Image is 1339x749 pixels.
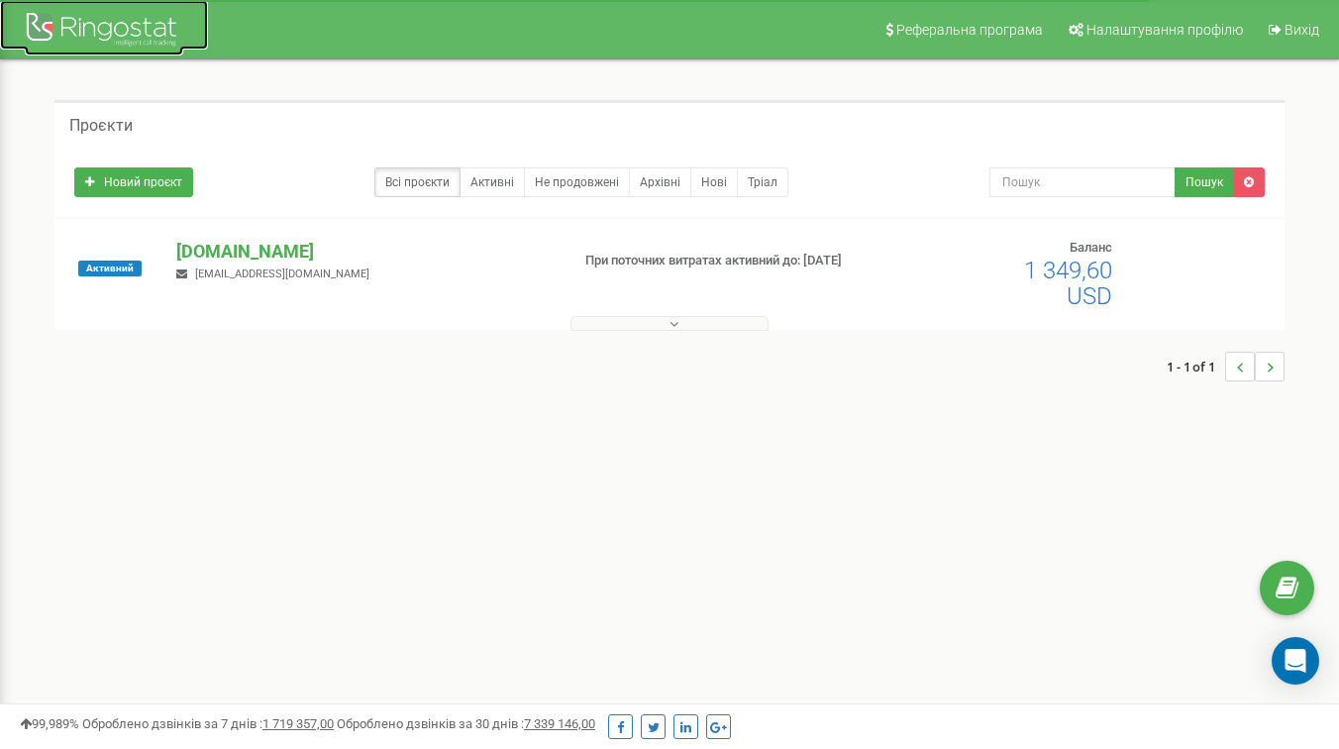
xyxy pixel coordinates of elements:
[1167,332,1285,401] nav: ...
[629,167,691,197] a: Архівні
[195,267,369,280] span: [EMAIL_ADDRESS][DOMAIN_NAME]
[524,716,595,731] u: 7 339 146,00
[82,716,334,731] span: Оброблено дзвінків за 7 днів :
[78,261,142,276] span: Активний
[176,239,554,265] p: [DOMAIN_NAME]
[737,167,788,197] a: Тріал
[989,167,1176,197] input: Пошук
[1086,22,1243,38] span: Налаштування профілю
[74,167,193,197] a: Новий проєкт
[585,252,861,270] p: При поточних витратах активний до: [DATE]
[896,22,1043,38] span: Реферальна програма
[690,167,738,197] a: Нові
[1175,167,1234,197] button: Пошук
[20,716,79,731] span: 99,989%
[374,167,461,197] a: Всі проєкти
[262,716,334,731] u: 1 719 357,00
[69,117,133,135] h5: Проєкти
[1285,22,1319,38] span: Вихід
[1167,352,1225,381] span: 1 - 1 of 1
[1070,240,1112,255] span: Баланс
[1272,637,1319,685] div: Open Intercom Messenger
[1024,257,1112,310] span: 1 349,60 USD
[460,167,525,197] a: Активні
[524,167,630,197] a: Не продовжені
[337,716,595,731] span: Оброблено дзвінків за 30 днів :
